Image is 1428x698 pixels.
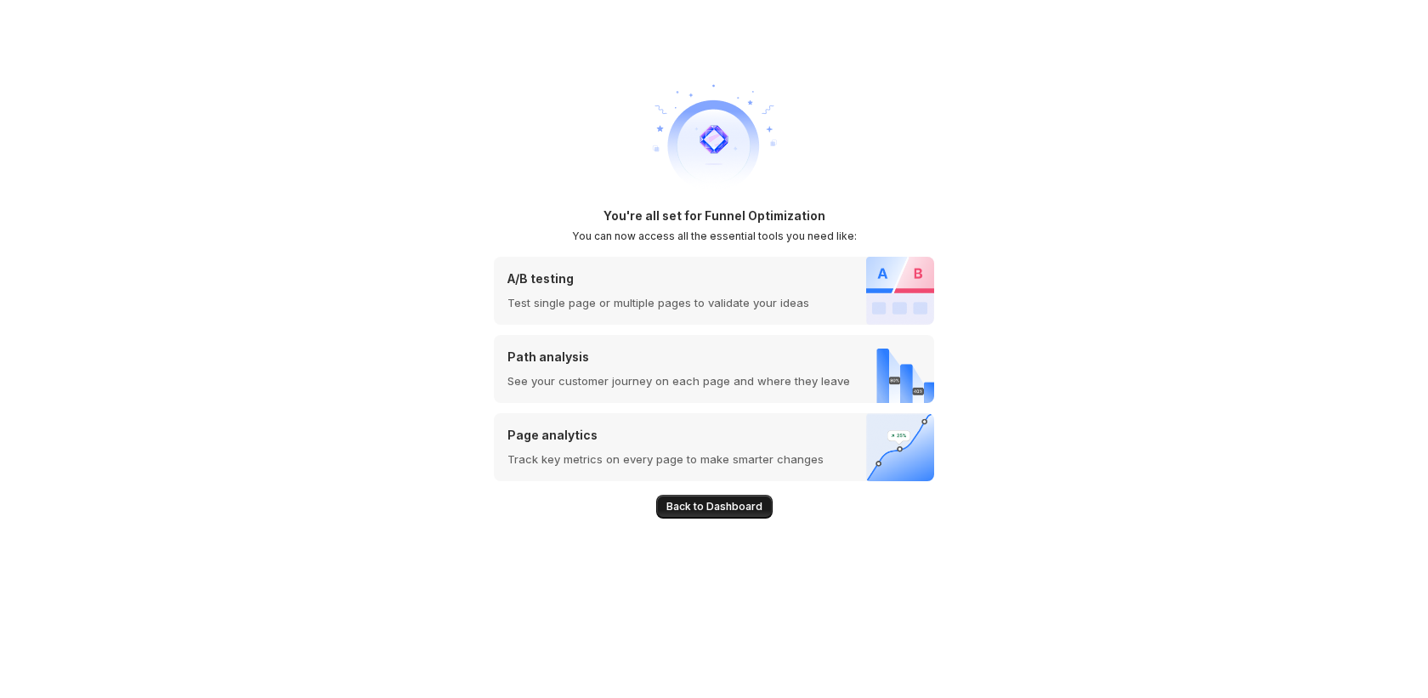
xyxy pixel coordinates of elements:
p: Path analysis [507,349,850,366]
h1: You're all set for Funnel Optimization [603,207,825,224]
p: A/B testing [507,270,809,287]
h2: You can now access all the essential tools you need like: [572,230,857,243]
p: Test single page or multiple pages to validate your ideas [507,294,809,311]
img: welcome [646,71,782,207]
p: Track key metrics on every page to make smarter changes [507,451,824,468]
img: Page analytics [866,413,934,481]
p: See your customer journey on each page and where they leave [507,372,850,389]
span: Back to Dashboard [666,500,762,514]
p: Page analytics [507,427,824,444]
img: A/B testing [866,257,934,325]
button: Back to Dashboard [656,495,773,519]
img: Path analysis [859,335,934,403]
